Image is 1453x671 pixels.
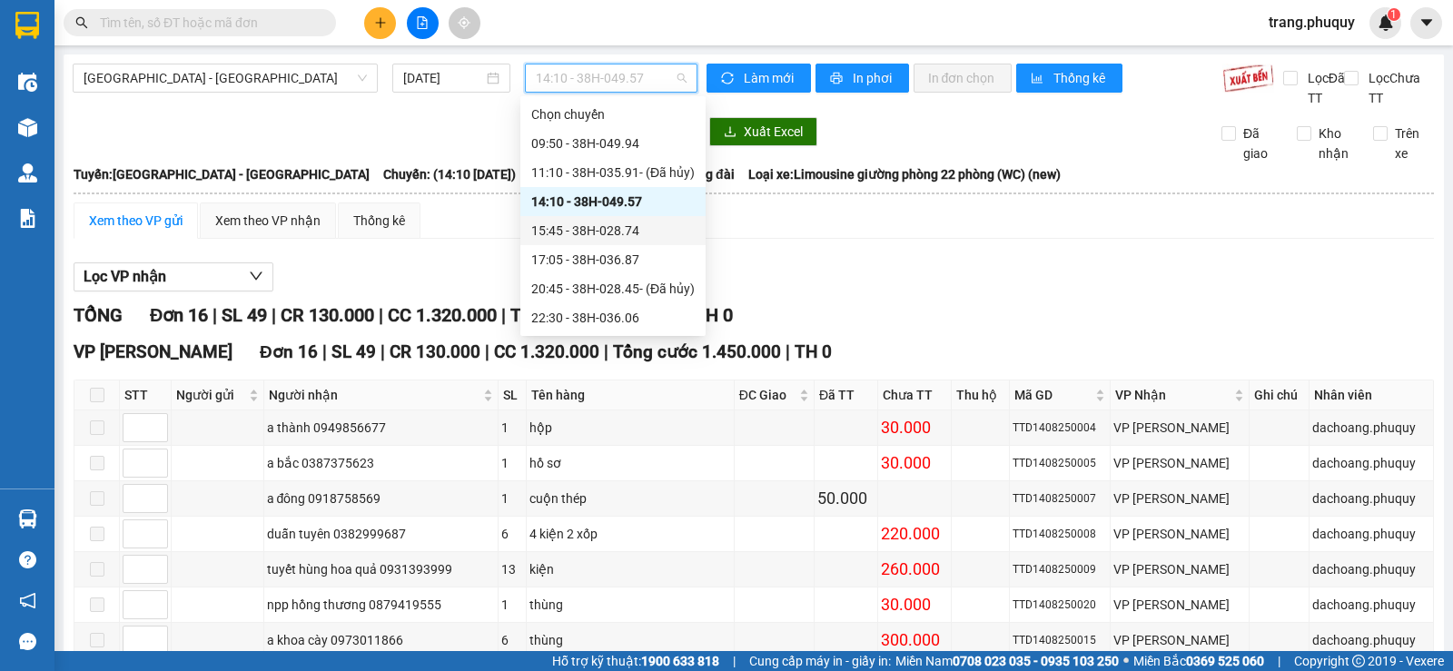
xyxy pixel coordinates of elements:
span: Miền Nam [895,651,1119,671]
td: TTD1408250005 [1010,446,1112,481]
div: 260.000 [881,557,948,582]
div: Xem theo VP nhận [215,211,321,231]
div: 09:50 - 38H-049.94 [531,133,695,153]
span: Đơn 16 [150,304,208,326]
button: downloadXuất Excel [709,117,817,146]
img: warehouse-icon [18,73,37,92]
div: 15:45 - 38H-028.74 [531,221,695,241]
span: message [19,633,36,650]
div: TTD1408250004 [1013,419,1108,437]
th: Ghi chú [1250,380,1310,410]
button: printerIn phơi [815,64,909,93]
div: npp hồng thương 0879419555 [267,595,496,615]
button: Lọc VP nhận [74,262,273,291]
span: aim [458,16,470,29]
span: Hà Nội - Hà Tĩnh [84,64,367,92]
span: Trên xe [1388,123,1435,163]
div: 300.000 [881,627,948,653]
button: caret-down [1410,7,1442,39]
th: STT [120,380,172,410]
span: ĐC Giao [739,385,796,405]
div: 17:05 - 38H-036.87 [531,250,695,270]
th: Thu hộ [952,380,1009,410]
span: Người gửi [176,385,245,405]
span: CR 130.000 [390,341,480,362]
img: warehouse-icon [18,163,37,183]
span: Xuất Excel [744,122,803,142]
span: download [724,125,736,140]
div: 13 [501,559,522,579]
span: Kho nhận [1311,123,1359,163]
div: 22:30 - 38H-036.06 [531,308,695,328]
span: In phơi [853,68,895,88]
div: 50.000 [817,486,875,511]
span: Tổng cước 1.450.000 [613,341,781,362]
span: file-add [416,16,429,29]
div: dachoang.phuquy [1312,524,1430,544]
div: dachoang.phuquy [1312,595,1430,615]
div: Thống kê [353,211,405,231]
span: TỔNG [74,304,123,326]
td: VP Hà Huy Tập [1111,623,1249,658]
span: Lọc Chưa TT [1361,68,1435,108]
div: 1 [501,488,522,508]
td: VP Hà Huy Tập [1111,410,1249,446]
span: VP Nhận [1115,385,1230,405]
div: VP [PERSON_NAME] [1113,453,1245,473]
div: 30.000 [881,415,948,440]
span: CC 1.320.000 [388,304,497,326]
div: a bắc 0387375623 [267,453,496,473]
span: caret-down [1418,15,1435,31]
th: Nhân viên [1310,380,1434,410]
button: aim [449,7,480,39]
span: CR 130.000 [281,304,374,326]
span: Miền Bắc [1133,651,1264,671]
span: TH 0 [795,341,832,362]
div: hồ sơ [529,453,731,473]
div: VP [PERSON_NAME] [1113,524,1245,544]
span: Mã GD [1014,385,1092,405]
td: TTD1408250004 [1010,410,1112,446]
img: solution-icon [18,209,37,228]
div: 30.000 [881,450,948,476]
span: Lọc Đã TT [1300,68,1348,108]
strong: 0708 023 035 - 0935 103 250 [953,654,1119,668]
span: Người nhận [269,385,480,405]
th: Đã TT [815,380,878,410]
div: VP [PERSON_NAME] [1113,595,1245,615]
span: Loại xe: Limousine giường phòng 22 phòng (WC) (new) [748,164,1061,184]
div: VP [PERSON_NAME] [1113,488,1245,508]
span: bar-chart [1031,72,1046,86]
button: plus [364,7,396,39]
div: a thành 0949856677 [267,418,496,438]
span: Đã giao [1236,123,1283,163]
div: Chọn chuyến [520,100,706,129]
div: 30.000 [881,592,948,617]
td: TTD1408250015 [1010,623,1112,658]
span: 1 [1390,8,1397,21]
div: VP [PERSON_NAME] [1113,630,1245,650]
span: | [501,304,506,326]
th: SL [499,380,526,410]
span: | [604,341,608,362]
td: VP Hà Huy Tập [1111,481,1249,517]
span: Chuyến: (14:10 [DATE]) [383,164,516,184]
span: Làm mới [744,68,796,88]
span: | [786,341,790,362]
div: VP [PERSON_NAME] [1113,418,1245,438]
div: dachoang.phuquy [1312,418,1430,438]
b: Tuyến: [GEOGRAPHIC_DATA] - [GEOGRAPHIC_DATA] [74,167,370,182]
span: plus [374,16,387,29]
th: Tên hàng [527,380,735,410]
div: TTD1408250009 [1013,561,1108,578]
div: TTD1408250007 [1013,490,1108,508]
span: | [733,651,736,671]
span: Cung cấp máy in - giấy in: [749,651,891,671]
div: TTD1408250008 [1013,526,1108,543]
button: file-add [407,7,439,39]
div: 4 kiện 2 xốp [529,524,731,544]
div: TTD1408250005 [1013,455,1108,472]
div: 1 [501,595,522,615]
div: dachoang.phuquy [1312,488,1430,508]
div: hộp [529,418,731,438]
